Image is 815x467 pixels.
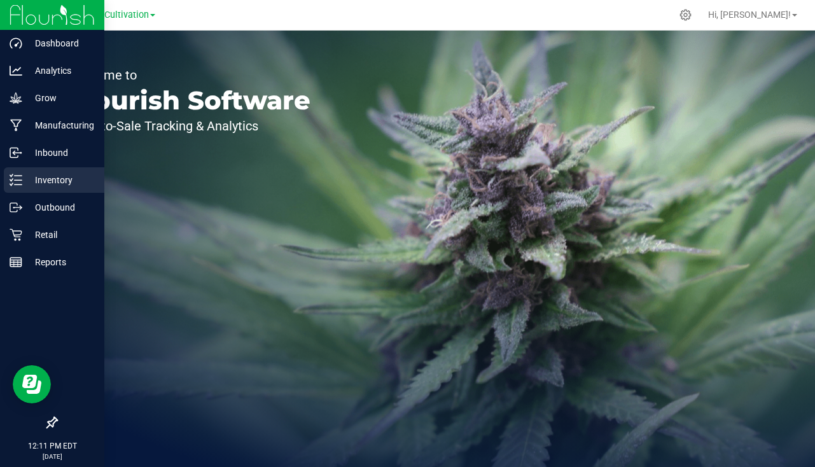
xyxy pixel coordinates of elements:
p: Grow [22,90,99,106]
p: Retail [22,227,99,242]
p: [DATE] [6,452,99,461]
inline-svg: Grow [10,92,22,104]
iframe: Resource center [13,365,51,403]
p: Dashboard [22,36,99,51]
p: 12:11 PM EDT [6,440,99,452]
inline-svg: Analytics [10,64,22,77]
p: Flourish Software [69,88,310,113]
inline-svg: Retail [10,228,22,241]
p: Welcome to [69,69,310,81]
inline-svg: Inbound [10,146,22,159]
p: Inventory [22,172,99,188]
p: Manufacturing [22,118,99,133]
p: Reports [22,254,99,270]
span: Cultivation [104,10,149,20]
span: Hi, [PERSON_NAME]! [708,10,791,20]
p: Outbound [22,200,99,215]
inline-svg: Dashboard [10,37,22,50]
p: Seed-to-Sale Tracking & Analytics [69,120,310,132]
inline-svg: Inventory [10,174,22,186]
inline-svg: Outbound [10,201,22,214]
inline-svg: Manufacturing [10,119,22,132]
p: Inbound [22,145,99,160]
div: Manage settings [678,9,693,21]
inline-svg: Reports [10,256,22,268]
p: Analytics [22,63,99,78]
